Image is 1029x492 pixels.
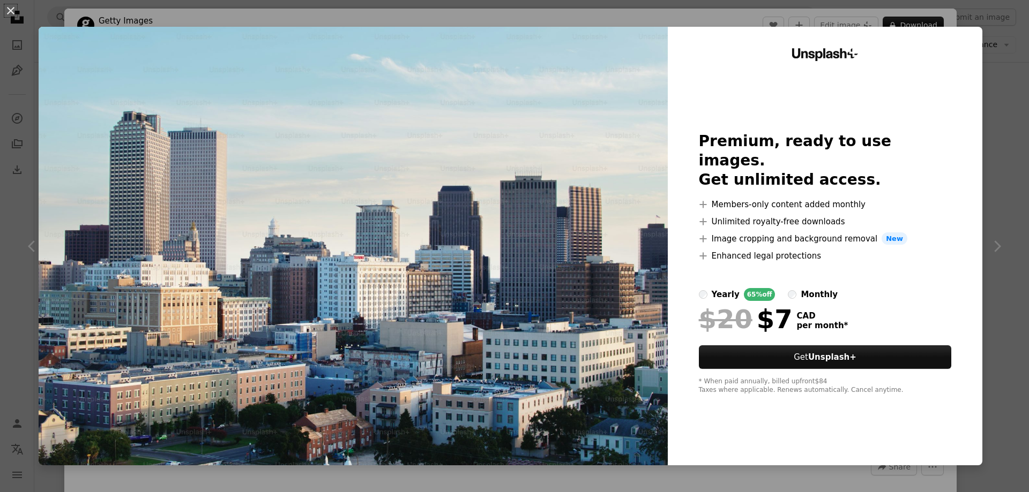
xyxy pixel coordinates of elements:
input: yearly65%off [699,290,707,299]
div: yearly [712,288,740,301]
h2: Premium, ready to use images. Get unlimited access. [699,132,952,190]
input: monthly [788,290,796,299]
span: per month * [797,321,848,330]
div: $7 [699,305,793,333]
div: 65% off [744,288,776,301]
span: New [882,232,907,245]
div: monthly [801,288,838,301]
span: $20 [699,305,752,333]
li: Unlimited royalty-free downloads [699,215,952,228]
div: * When paid annually, billed upfront $84 Taxes where applicable. Renews automatically. Cancel any... [699,377,952,395]
strong: Unsplash+ [808,352,856,362]
li: Image cropping and background removal [699,232,952,245]
li: Members-only content added monthly [699,198,952,211]
li: Enhanced legal protections [699,249,952,262]
span: CAD [797,311,848,321]
button: GetUnsplash+ [699,345,952,369]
